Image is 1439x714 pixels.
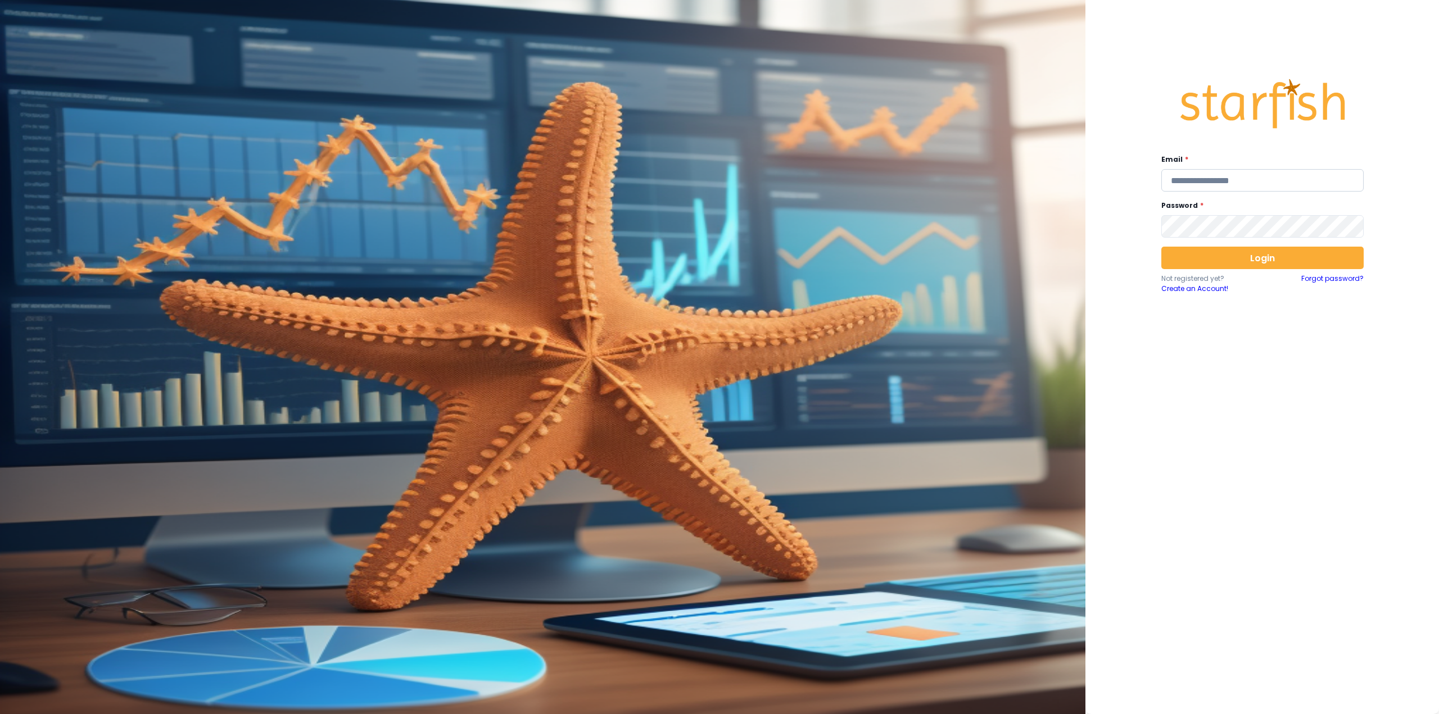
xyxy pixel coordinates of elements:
[1161,154,1357,165] label: Email
[1161,247,1364,269] button: Login
[1161,284,1262,294] a: Create an Account!
[1161,274,1262,284] p: Not registered yet?
[1301,274,1364,294] a: Forgot password?
[1178,69,1347,139] img: Logo.42cb71d561138c82c4ab.png
[1161,201,1357,211] label: Password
